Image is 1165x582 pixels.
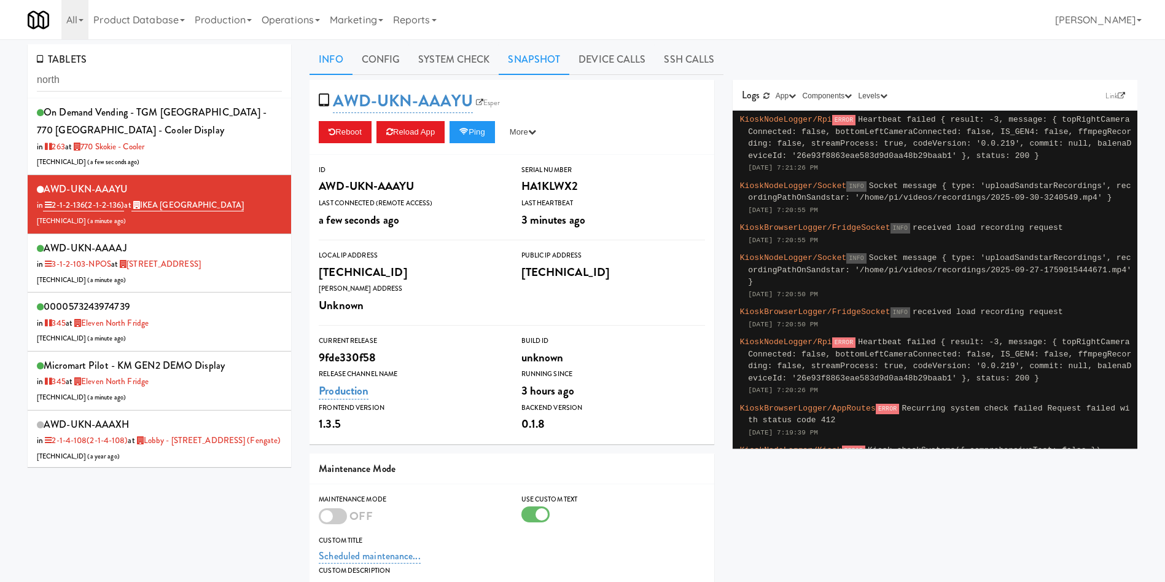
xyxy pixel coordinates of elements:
[319,565,705,577] div: Custom Description
[319,262,502,283] div: [TECHNICAL_ID]
[319,462,395,476] span: Maintenance Mode
[500,121,546,143] button: More
[319,535,705,547] div: Custom Title
[876,404,900,414] span: ERROR
[319,121,372,143] button: Reboot
[43,376,66,387] a: 345
[43,317,66,329] a: 345
[842,446,866,456] span: ERROR
[319,250,502,262] div: Local IP Address
[319,211,399,228] span: a few seconds ago
[521,250,705,262] div: Public IP Address
[521,414,705,435] div: 0.1.8
[90,334,123,343] span: a minute ago
[740,223,890,232] span: KioskBrowserLogger/FridgeSocket
[521,197,705,210] div: Last Heartbeat
[521,164,705,176] div: Serial Number
[37,258,111,270] span: in
[376,121,445,143] button: Reload App
[118,258,201,270] a: [STREET_ADDRESS]
[90,275,123,285] span: a minute ago
[319,176,502,197] div: AWD-UKN-AAAYU
[43,258,111,270] a: 3-1-2-103-NPOS
[740,446,842,455] span: KioskNodeLogger/Kiosk
[748,387,818,394] span: [DATE] 7:20:26 PM
[855,90,890,102] button: Levels
[521,402,705,414] div: Backend Version
[28,175,291,234] li: AWD-UKN-AAAYUin 2-1-2-136(2-1-2-136)at IKEA [GEOGRAPHIC_DATA][TECHNICAL_ID] (a minute ago)
[740,404,876,413] span: KioskBrowserLogger/AppRoutes
[37,69,282,92] input: Search tablets
[319,549,420,564] a: Scheduled maintenance...
[832,337,856,348] span: ERROR
[353,44,410,75] a: Config
[748,337,1131,383] span: Heartbeat failed { result: -3, message: { topRightCameraConnected: false, bottomLeftCameraConnect...
[748,181,1131,203] span: Socket message { type: 'uploadSandstarRecordings', recordingPathOnSandstar: '/home/pi/videos/reco...
[748,237,818,244] span: [DATE] 7:20:55 PM
[43,141,65,152] a: 263
[655,44,723,75] a: SSH Calls
[72,376,149,387] a: Eleven North Fridge
[90,452,117,461] span: a year ago
[319,414,502,435] div: 1.3.5
[28,98,291,175] li: On Demand Vending - TGM [GEOGRAPHIC_DATA] - 770 [GEOGRAPHIC_DATA] - Cooler Displayin 263at 770 Sk...
[319,283,502,295] div: [PERSON_NAME] Address
[28,234,291,293] li: AWD-UKN-AAAAJin 3-1-2-103-NPOSat [STREET_ADDRESS][TECHNICAL_ID] (a minute ago)
[128,435,281,446] span: at
[37,52,87,66] span: TABLETS
[409,44,499,75] a: System Check
[846,181,866,192] span: INFO
[44,358,225,372] span: Micromart Pilot - KM GEN2 DEMO Display
[569,44,655,75] a: Device Calls
[799,90,855,102] button: Components
[521,262,705,283] div: [TECHNICAL_ID]
[28,352,291,411] li: Micromart Pilot - KM GEN2 DEMO Displayin 345at Eleven North Fridge[TECHNICAL_ID] (a minute ago)
[913,307,1063,317] span: received load recording request
[748,291,818,298] span: [DATE] 7:20:50 PM
[846,253,866,264] span: INFO
[44,417,129,431] span: AWD-UKN-AAAXH
[319,295,502,316] div: Unknown
[742,88,760,102] span: Logs
[37,435,128,446] span: in
[913,223,1063,232] span: received load recording request
[521,347,705,368] div: unknown
[319,494,502,506] div: Maintenance Mode
[37,199,124,211] span: in
[37,105,267,138] span: On Demand Vending - TGM [GEOGRAPHIC_DATA] - 770 [GEOGRAPHIC_DATA] - Cooler Display
[90,157,138,167] span: a few seconds ago
[748,253,1131,286] span: Socket message { type: 'uploadSandstarRecordings', recordingPathOnSandstar: '/home/pi/videos/reco...
[37,317,66,329] span: in
[499,44,569,75] a: Snapshot
[521,335,705,347] div: Build Id
[319,382,368,399] a: Production
[37,157,139,167] span: [TECHNICAL_ID] ( )
[740,181,847,191] span: KioskNodeLogger/Socket
[90,393,123,402] span: a minute ago
[521,176,705,197] div: HA1KLWX2
[72,141,144,152] a: 770 Skokie - Cooler
[37,141,65,152] span: in
[748,404,1130,425] span: Recurring system check failed Request failed with status code 412
[43,199,124,211] a: 2-1-2-136(2-1-2-136)
[890,307,910,318] span: INFO
[349,508,372,524] span: OFF
[90,216,123,226] span: a minute ago
[319,402,502,414] div: Frontend Version
[310,44,352,75] a: Info
[333,89,472,113] a: AWD-UKN-AAAYU
[740,115,832,124] span: KioskNodeLogger/Rpi
[28,293,291,352] li: 0000573243974739in 345at Eleven North Fridge[TECHNICAL_ID] (a minute ago)
[65,141,144,152] span: at
[319,335,502,347] div: Current Release
[28,411,291,469] li: AWD-UKN-AAAXHin 2-1-4-108(2-1-4-108)at Lobby - [STREET_ADDRESS] (Fengate)[TECHNICAL_ID] (a year ago)
[44,299,130,313] span: 0000573243974739
[748,206,818,214] span: [DATE] 7:20:55 PM
[37,275,126,285] span: [TECHNICAL_ID] ( )
[37,334,126,343] span: [TECHNICAL_ID] ( )
[521,494,705,506] div: Use Custom Text
[87,435,128,446] span: (2-1-4-108)
[37,452,120,461] span: [TECHNICAL_ID] ( )
[44,182,128,196] span: AWD-UKN-AAAYU
[450,121,495,143] button: Ping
